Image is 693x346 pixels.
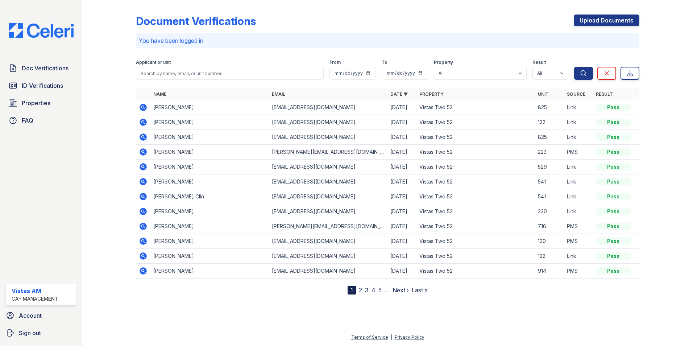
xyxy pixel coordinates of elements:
td: [PERSON_NAME][EMAIL_ADDRESS][DOMAIN_NAME] [269,219,387,234]
td: [EMAIL_ADDRESS][DOMAIN_NAME] [269,160,387,174]
td: 716 [535,219,564,234]
div: Pass [596,252,631,260]
div: Pass [596,178,631,185]
td: [PERSON_NAME] [150,264,269,279]
a: Last » [412,287,428,294]
span: Properties [22,99,50,107]
td: 914 [535,264,564,279]
td: Vistas Two 52 [416,264,535,279]
label: Applicant or unit [136,59,171,65]
a: Sign out [3,326,79,340]
p: You have been logged in [139,36,636,45]
td: 223 [535,145,564,160]
td: Vistas Two 52 [416,145,535,160]
td: 825 [535,100,564,115]
td: [DATE] [387,174,416,189]
td: [DATE] [387,189,416,204]
td: Vistas Two 52 [416,115,535,130]
td: 529 [535,160,564,174]
td: Link [564,174,593,189]
td: Vistas Two 52 [416,100,535,115]
td: PMS [564,145,593,160]
td: PMS [564,264,593,279]
a: Account [3,308,79,323]
a: Source [567,91,585,97]
td: [EMAIL_ADDRESS][DOMAIN_NAME] [269,189,387,204]
td: [EMAIL_ADDRESS][DOMAIN_NAME] [269,264,387,279]
td: Vistas Two 52 [416,174,535,189]
td: [EMAIL_ADDRESS][DOMAIN_NAME] [269,234,387,249]
td: PMS [564,234,593,249]
td: Link [564,189,593,204]
td: [PERSON_NAME] [150,160,269,174]
a: Result [596,91,613,97]
div: Pass [596,223,631,230]
a: Unit [538,91,549,97]
td: PMS [564,219,593,234]
td: 122 [535,249,564,264]
div: Pass [596,133,631,141]
div: Pass [596,208,631,215]
td: Vistas Two 52 [416,130,535,145]
a: Property [419,91,444,97]
td: [DATE] [387,264,416,279]
a: FAQ [6,113,76,128]
td: 120 [535,234,564,249]
td: 825 [535,130,564,145]
td: Vistas Two 52 [416,234,535,249]
td: [DATE] [387,204,416,219]
span: FAQ [22,116,33,125]
div: Pass [596,163,631,170]
td: Link [564,100,593,115]
td: [DATE] [387,130,416,145]
td: [DATE] [387,160,416,174]
td: Link [564,160,593,174]
a: Properties [6,96,76,110]
div: Pass [596,267,631,275]
td: Link [564,204,593,219]
td: [DATE] [387,249,416,264]
td: 122 [535,115,564,130]
td: [EMAIL_ADDRESS][DOMAIN_NAME] [269,204,387,219]
a: Name [153,91,166,97]
input: Search by name, email, or unit number [136,67,324,80]
div: Pass [596,238,631,245]
div: Pass [596,104,631,111]
img: CE_Logo_Blue-a8612792a0a2168367f1c8372b55b34899dd931a85d93a1a3d3e32e68fde9ad4.png [3,23,79,38]
a: 2 [359,287,362,294]
a: Doc Verifications [6,61,76,75]
td: [PERSON_NAME] [150,145,269,160]
td: [EMAIL_ADDRESS][DOMAIN_NAME] [269,174,387,189]
td: [PERSON_NAME] [150,204,269,219]
a: Date ▼ [390,91,408,97]
td: Link [564,130,593,145]
td: [DATE] [387,100,416,115]
td: Vistas Two 52 [416,204,535,219]
td: Link [564,115,593,130]
td: [PERSON_NAME][EMAIL_ADDRESS][DOMAIN_NAME] [269,145,387,160]
span: Sign out [19,329,41,337]
a: 5 [378,287,382,294]
td: Vistas Two 52 [416,219,535,234]
span: ID Verifications [22,81,63,90]
td: [EMAIL_ADDRESS][DOMAIN_NAME] [269,100,387,115]
td: Vistas Two 52 [416,189,535,204]
span: Doc Verifications [22,64,69,73]
a: ID Verifications [6,78,76,93]
td: [EMAIL_ADDRESS][DOMAIN_NAME] [269,130,387,145]
td: [EMAIL_ADDRESS][DOMAIN_NAME] [269,249,387,264]
a: Privacy Policy [395,334,424,340]
label: Property [434,59,453,65]
a: Upload Documents [574,15,639,26]
td: [PERSON_NAME] [150,219,269,234]
td: [EMAIL_ADDRESS][DOMAIN_NAME] [269,115,387,130]
td: [DATE] [387,219,416,234]
a: 4 [372,287,375,294]
td: Vistas Two 52 [416,249,535,264]
td: Vistas Two 52 [416,160,535,174]
iframe: chat widget [663,317,686,339]
div: Vistas AM [12,287,58,295]
td: 230 [535,204,564,219]
td: [PERSON_NAME] [150,130,269,145]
